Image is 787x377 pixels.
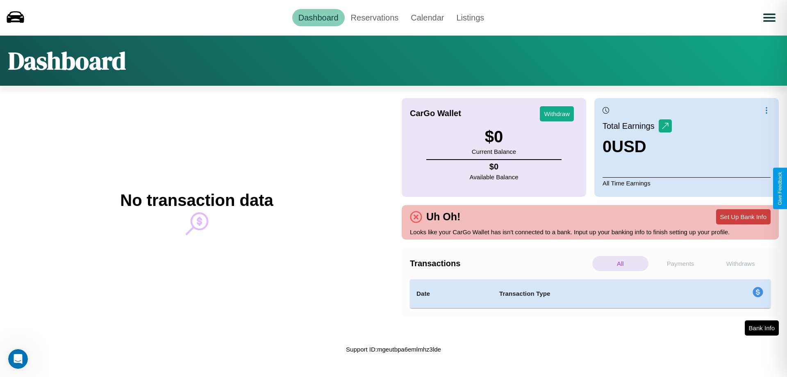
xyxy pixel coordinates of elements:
[120,191,273,210] h2: No transaction data
[410,259,590,268] h4: Transactions
[470,162,519,171] h4: $ 0
[470,171,519,183] p: Available Balance
[758,6,781,29] button: Open menu
[410,109,461,118] h4: CarGo Wallet
[422,211,464,223] h4: Uh Oh!
[472,146,516,157] p: Current Balance
[410,279,771,308] table: simple table
[592,256,648,271] p: All
[716,209,771,224] button: Set Up Bank Info
[292,9,345,26] a: Dashboard
[416,289,486,299] h4: Date
[8,44,126,78] h1: Dashboard
[745,320,779,336] button: Bank Info
[603,119,659,133] p: Total Earnings
[450,9,490,26] a: Listings
[603,137,672,156] h3: 0 USD
[499,289,685,299] h4: Transaction Type
[346,344,441,355] p: Support ID: mgeutbpa6emlmhz3lde
[653,256,709,271] p: Payments
[410,226,771,238] p: Looks like your CarGo Wallet has isn't connected to a bank. Input up your banking info to finish ...
[540,106,574,121] button: Withdraw
[405,9,450,26] a: Calendar
[777,172,783,205] div: Give Feedback
[712,256,769,271] p: Withdraws
[603,177,771,189] p: All Time Earnings
[8,349,28,369] iframe: Intercom live chat
[472,128,516,146] h3: $ 0
[345,9,405,26] a: Reservations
